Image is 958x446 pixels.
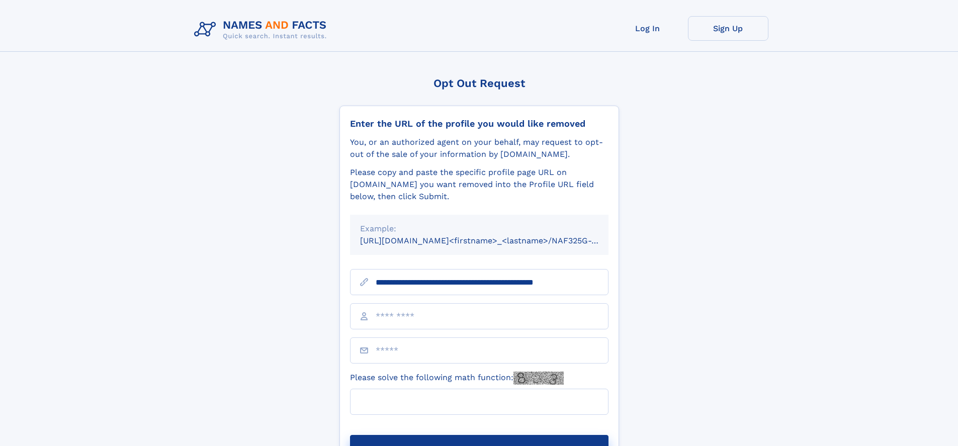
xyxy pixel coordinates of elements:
label: Please solve the following math function: [350,372,564,385]
img: Logo Names and Facts [190,16,335,43]
a: Log In [607,16,688,41]
div: You, or an authorized agent on your behalf, may request to opt-out of the sale of your informatio... [350,136,608,160]
div: Enter the URL of the profile you would like removed [350,118,608,129]
div: Please copy and paste the specific profile page URL on [DOMAIN_NAME] you want removed into the Pr... [350,166,608,203]
div: Opt Out Request [339,77,619,90]
a: Sign Up [688,16,768,41]
small: [URL][DOMAIN_NAME]<firstname>_<lastname>/NAF325G-xxxxxxxx [360,236,628,245]
div: Example: [360,223,598,235]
